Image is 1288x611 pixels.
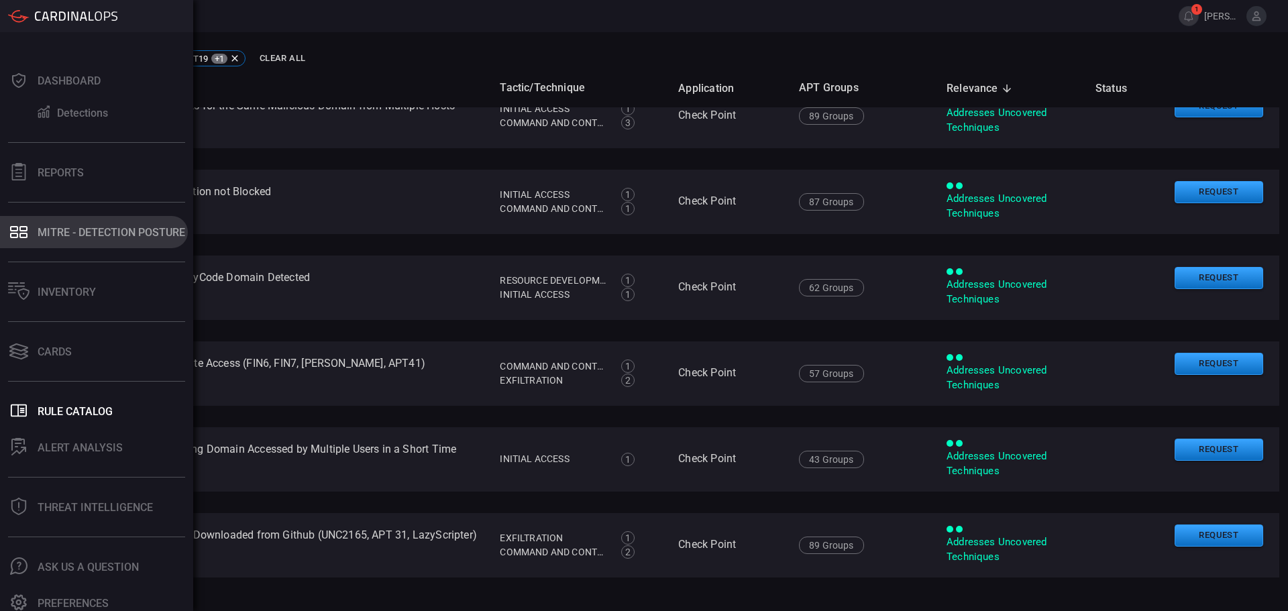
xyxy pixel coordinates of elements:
span: +1 [211,54,227,64]
div: Addresses Uncovered Techniques [947,278,1074,307]
div: Cards [38,345,72,358]
div: 89 Groups [799,537,864,554]
td: Check Point - DNS Requests for the Same Malicious Domain from Multiple Hosts [54,84,489,148]
div: Addresses Uncovered Techniques [947,192,1074,221]
td: Check Point [667,427,788,492]
td: Check Point [667,170,788,234]
div: 1 [621,188,635,201]
div: Exfiltration [500,374,606,388]
button: Clear All [256,48,309,69]
div: Detections [57,107,108,119]
span: Status [1095,80,1144,97]
div: 2 [621,374,635,387]
div: Reports [38,166,84,179]
div: Initial Access [500,188,606,202]
span: APT19 [182,54,208,64]
span: [PERSON_NAME].[PERSON_NAME] [1204,11,1241,21]
div: 1 [621,288,635,301]
div: 1 [621,453,635,466]
div: 43 Groups [799,451,864,468]
div: Command and Control [500,359,606,374]
div: MITRE - Detection Posture [38,226,185,239]
div: Addresses Uncovered Techniques [947,535,1074,564]
div: Resource Development [500,274,606,288]
div: 1 [621,531,635,545]
div: Command and Control [500,545,606,559]
th: APT Groups [788,69,936,107]
button: Request [1175,439,1263,461]
div: 1 [621,202,635,215]
div: 1 [621,274,635,287]
div: 57 Groups [799,365,864,382]
td: Check Point - Raw Paste Site Access (FIN6, FIN7, [PERSON_NAME], APT41) [54,341,489,406]
td: Check Point - Unusual File Downloaded from Github (UNC2165, APT 31, LazyScripter) [54,513,489,577]
td: Check Point [667,256,788,320]
td: Check Point - Malicious Action not Blocked [54,170,489,234]
div: Dashboard [38,74,101,87]
div: 89 Groups [799,107,864,125]
td: Check Point - Same Phishing Domain Accessed by Multiple Users in a Short Time [54,427,489,492]
div: Ask Us A Question [38,561,139,573]
div: Threat Intelligence [38,501,153,514]
td: Check Point [667,341,788,406]
div: Initial Access [500,288,606,302]
div: Addresses Uncovered Techniques [947,449,1074,478]
div: ALERT ANALYSIS [38,441,123,454]
td: Check Point [667,513,788,577]
div: 87 Groups [799,193,864,211]
div: Exfiltration [500,531,606,545]
div: Rule Catalog [38,405,113,418]
div: Addresses Uncovered Techniques [947,364,1074,392]
td: Check Point - Possible PunyCode Domain Detected [54,256,489,320]
button: Request [1175,353,1263,375]
div: Initial Access [500,102,606,116]
span: Relevance [947,80,1016,97]
div: Command and Control [500,202,606,216]
button: Request [1175,267,1263,289]
span: 1 [1191,4,1202,15]
div: Preferences [38,597,109,610]
div: Initial Access [500,452,606,466]
div: Inventory [38,286,96,298]
div: Addresses Uncovered Techniques [947,106,1074,135]
th: Tactic/Technique [489,69,667,107]
button: 1 [1179,6,1199,26]
div: 1 [621,359,635,373]
span: Application [678,80,751,97]
div: 62 Groups [799,279,864,296]
button: Request [1175,524,1263,547]
div: 3 [621,116,635,129]
div: 2 [621,545,635,559]
button: Request [1175,181,1263,203]
td: Check Point [667,84,788,148]
div: 1 [621,102,635,115]
div: Command and Control [500,116,606,130]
